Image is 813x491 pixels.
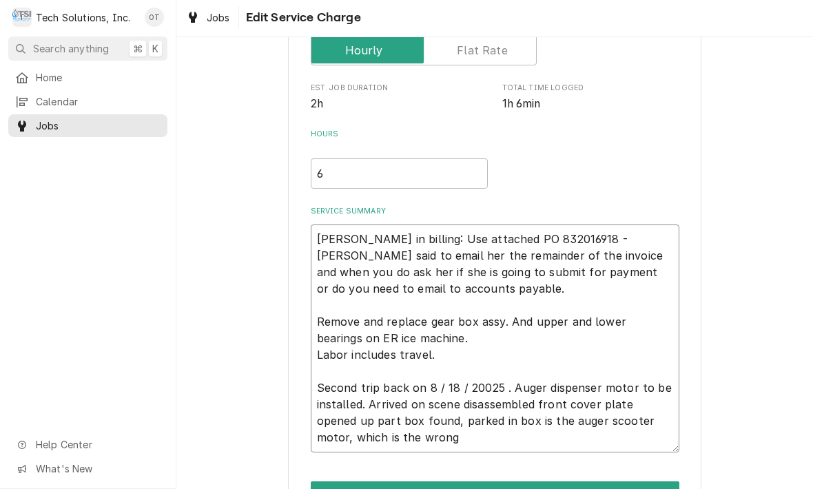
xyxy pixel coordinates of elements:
span: Help Center [36,439,159,454]
div: Unit Type [311,19,679,67]
label: Hours [311,131,488,153]
div: OT [145,10,164,29]
label: Service Summary [311,208,679,219]
span: K [152,43,158,58]
a: Jobs [181,8,236,31]
span: Search anything [33,43,109,58]
span: ⌘ [133,43,143,58]
a: Go to Help Center [8,435,167,458]
textarea: [PERSON_NAME] in billing: Use attached PO 832016918 - [PERSON_NAME] said to email her the remaind... [311,227,679,455]
div: Tech Solutions, Inc.'s Avatar [12,10,32,29]
div: Tech Solutions, Inc. [36,12,130,27]
a: Go to What's New [8,459,167,482]
a: Calendar [8,92,167,115]
div: Est. Job Duration [311,85,488,114]
span: Total Time Logged [502,98,679,114]
span: Jobs [36,121,161,135]
span: Calendar [36,96,161,111]
span: 2h [311,99,323,112]
span: Total Time Logged [502,85,679,96]
span: What's New [36,463,159,478]
div: T [12,10,32,29]
a: Jobs [8,116,167,139]
span: Jobs [207,12,230,27]
span: Est. Job Duration [311,85,488,96]
span: Home [36,72,161,87]
div: Service Summary [311,208,679,455]
span: 1h 6min [502,99,541,112]
div: [object Object] [311,131,488,191]
div: Total Time Logged [502,85,679,114]
span: Edit Service Charge [242,10,361,29]
div: Otis Tooley's Avatar [145,10,164,29]
a: Home [8,68,167,91]
button: Search anything⌘K [8,39,167,63]
span: Est. Job Duration [311,98,488,114]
